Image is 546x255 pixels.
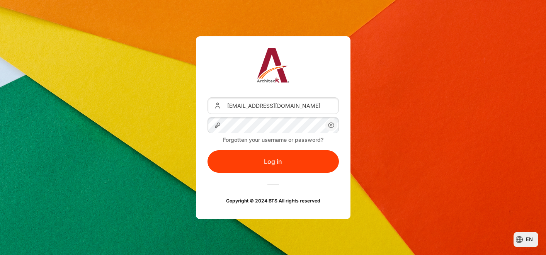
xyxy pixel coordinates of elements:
[208,97,339,114] input: Username or Email Address
[514,232,538,247] button: Languages
[208,150,339,173] button: Log in
[226,198,320,204] strong: Copyright © 2024 BTS All rights reserved
[526,236,533,243] span: en
[223,136,323,143] a: Forgotten your username or password?
[257,48,289,86] a: Architeck
[257,48,289,83] img: Architeck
